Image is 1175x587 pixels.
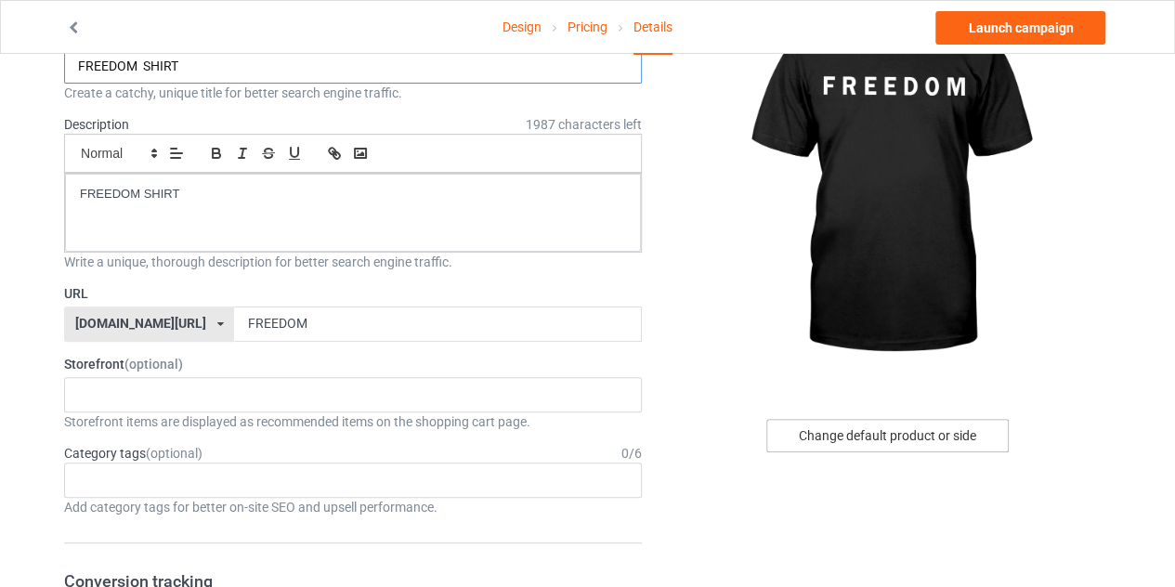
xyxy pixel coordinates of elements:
span: 1987 characters left [526,115,642,134]
div: Add category tags for better on-site SEO and upsell performance. [64,498,642,516]
div: Change default product or side [766,419,1009,452]
label: Category tags [64,444,202,463]
a: Launch campaign [935,11,1105,45]
div: Storefront items are displayed as recommended items on the shopping cart page. [64,412,642,431]
div: 0 / 6 [621,444,642,463]
p: FREEDOM SHIRT [80,186,626,203]
div: Write a unique, thorough description for better search engine traffic. [64,253,642,271]
span: (optional) [146,446,202,461]
div: Details [633,1,672,55]
div: Create a catchy, unique title for better search engine traffic. [64,84,642,102]
a: Design [503,1,542,53]
label: Description [64,117,129,132]
span: (optional) [124,357,183,372]
label: Storefront [64,355,642,373]
div: [DOMAIN_NAME][URL] [75,317,206,330]
label: URL [64,284,642,303]
a: Pricing [568,1,607,53]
